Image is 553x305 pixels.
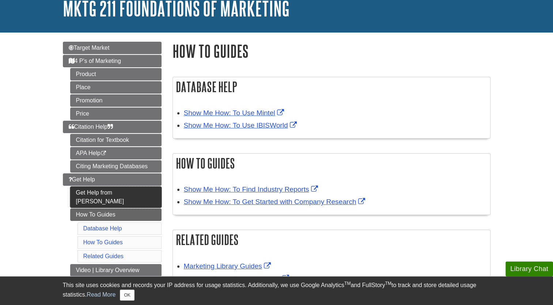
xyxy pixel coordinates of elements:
[63,281,490,301] div: This site uses cookies and records your IP address for usage statistics. Additionally, we use Goo...
[184,121,299,129] a: Link opens in new window
[70,68,162,80] a: Product
[184,109,286,117] a: Link opens in new window
[70,94,162,107] a: Promotion
[70,134,162,146] a: Citation for Textbook
[70,187,162,208] a: Get Help from [PERSON_NAME]
[505,261,553,276] button: Library Chat
[101,151,107,156] i: This link opens in a new window
[63,55,162,67] a: 4 P's of Marketing
[173,77,490,97] h2: Database Help
[184,275,291,282] a: Link opens in new window
[184,262,273,270] a: Link opens in new window
[63,42,162,54] a: Target Market
[83,253,124,259] a: Related Guides
[63,42,162,276] div: Guide Page Menu
[184,198,367,206] a: Link opens in new window
[344,281,351,286] sup: TM
[70,160,162,173] a: Citing Marketing Databases
[120,290,134,301] button: Close
[184,185,320,193] a: Link opens in new window
[70,108,162,120] a: Price
[69,176,95,182] span: Get Help
[173,154,490,173] h2: How To Guides
[70,264,162,276] a: Video | Library Overview
[63,121,162,133] a: Citation Help
[87,291,115,298] a: Read More
[70,208,162,221] a: How To Guides
[69,45,110,51] span: Target Market
[173,230,490,249] h2: Related Guides
[69,58,121,64] span: 4 P's of Marketing
[70,147,162,159] a: APA Help
[83,225,122,231] a: Database Help
[83,239,123,245] a: How To Guides
[69,124,113,130] span: Citation Help
[70,81,162,94] a: Place
[173,42,490,60] h1: How To Guides
[63,173,162,186] a: Get Help
[385,281,391,286] sup: TM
